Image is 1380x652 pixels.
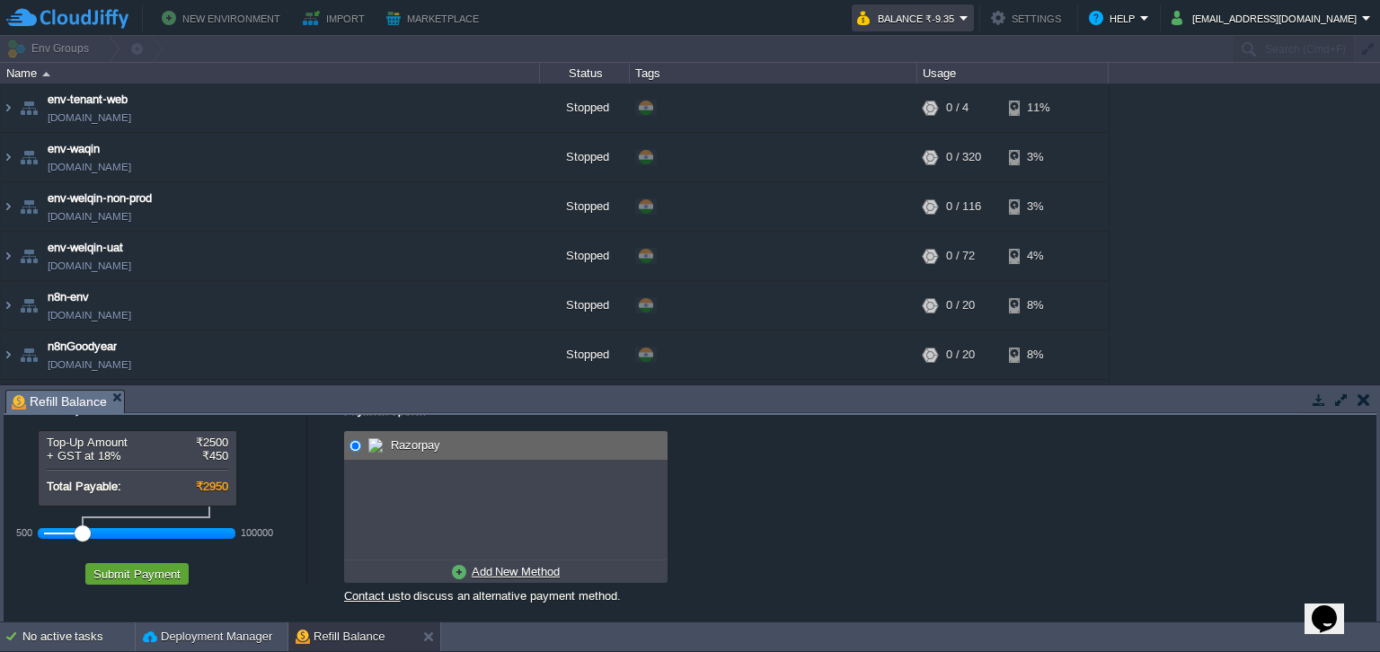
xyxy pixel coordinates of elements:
[48,356,131,374] a: [DOMAIN_NAME]
[48,288,89,306] a: n8n-env
[48,109,131,127] a: [DOMAIN_NAME]
[540,330,630,379] div: Stopped
[48,189,152,207] a: env-welqin-non-prod
[16,527,32,538] div: 500
[540,84,630,132] div: Stopped
[1089,7,1140,29] button: Help
[12,391,107,413] span: Refill Balance
[946,84,969,132] div: 0 / 4
[196,436,228,449] span: ₹2500
[540,232,630,280] div: Stopped
[344,584,668,604] div: to discuss an alternative payment method.
[16,380,41,428] img: AMDAwAAAACH5BAEAAAAALAAAAAABAAEAAAICRAEAOw==
[48,306,131,324] a: [DOMAIN_NAME]
[1009,380,1067,428] div: 11%
[1305,580,1362,634] iframe: chat widget
[1172,7,1362,29] button: [EMAIL_ADDRESS][DOMAIN_NAME]
[946,380,975,428] div: 0 / 10
[1009,281,1067,330] div: 8%
[48,91,128,109] a: env-tenant-web
[1,281,15,330] img: AMDAwAAAACH5BAEAAAAALAAAAAABAAEAAAICRAEAOw==
[42,72,50,76] img: AMDAwAAAACH5BAEAAAAALAAAAAABAAEAAAICRAEAOw==
[196,480,228,493] span: ₹2950
[1,182,15,231] img: AMDAwAAAACH5BAEAAAAALAAAAAABAAEAAAICRAEAOw==
[541,63,629,84] div: Status
[22,622,135,651] div: No active tasks
[16,232,41,280] img: AMDAwAAAACH5BAEAAAAALAAAAAABAAEAAAICRAEAOw==
[946,182,981,231] div: 0 / 116
[1,330,15,379] img: AMDAwAAAACH5BAEAAAAALAAAAAABAAEAAAICRAEAOw==
[631,63,916,84] div: Tags
[946,232,975,280] div: 0 / 72
[48,239,123,257] a: env-welqin-uat
[48,257,131,275] a: [DOMAIN_NAME]
[540,281,630,330] div: Stopped
[47,480,228,493] div: Total Payable:
[540,133,630,181] div: Stopped
[241,527,273,538] div: 100000
[386,7,484,29] button: Marketplace
[918,63,1108,84] div: Usage
[16,182,41,231] img: AMDAwAAAACH5BAEAAAAALAAAAAABAAEAAAICRAEAOw==
[48,140,100,158] a: env-waqin
[1,380,15,428] img: AMDAwAAAACH5BAEAAAAALAAAAAABAAEAAAICRAEAOw==
[1,232,15,280] img: AMDAwAAAACH5BAEAAAAALAAAAAABAAEAAAICRAEAOw==
[16,133,41,181] img: AMDAwAAAACH5BAEAAAAALAAAAAABAAEAAAICRAEAOw==
[6,7,128,30] img: CloudJiffy
[386,438,440,452] span: Razorpay
[88,566,186,582] button: Submit Payment
[162,7,286,29] button: New Environment
[202,449,228,463] span: ₹450
[16,281,41,330] img: AMDAwAAAACH5BAEAAAAALAAAAAABAAEAAAICRAEAOw==
[1009,84,1067,132] div: 11%
[48,158,131,176] a: [DOMAIN_NAME]
[143,628,272,646] button: Deployment Manager
[16,330,41,379] img: AMDAwAAAACH5BAEAAAAALAAAAAABAAEAAAICRAEAOw==
[540,380,630,428] div: Stopped
[857,7,960,29] button: Balance ₹-9.35
[1,84,15,132] img: AMDAwAAAACH5BAEAAAAALAAAAAABAAEAAAICRAEAOw==
[48,338,117,356] a: n8nGoodyear
[447,560,564,583] a: Add New Method
[1009,330,1067,379] div: 8%
[303,7,370,29] button: Import
[946,330,975,379] div: 0 / 20
[47,436,228,449] div: Top-Up Amount
[16,84,41,132] img: AMDAwAAAACH5BAEAAAAALAAAAAABAAEAAAICRAEAOw==
[946,281,975,330] div: 0 / 20
[472,565,560,578] u: Add New Method
[946,133,981,181] div: 0 / 320
[47,449,228,463] div: + GST at 18%
[1009,232,1067,280] div: 4%
[296,628,385,646] button: Refill Balance
[1,133,15,181] img: AMDAwAAAACH5BAEAAAAALAAAAAABAAEAAAICRAEAOw==
[344,589,401,603] a: Contact us
[540,182,630,231] div: Stopped
[1009,182,1067,231] div: 3%
[2,63,539,84] div: Name
[991,7,1066,29] button: Settings
[1009,133,1067,181] div: 3%
[48,207,131,225] a: [DOMAIN_NAME]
